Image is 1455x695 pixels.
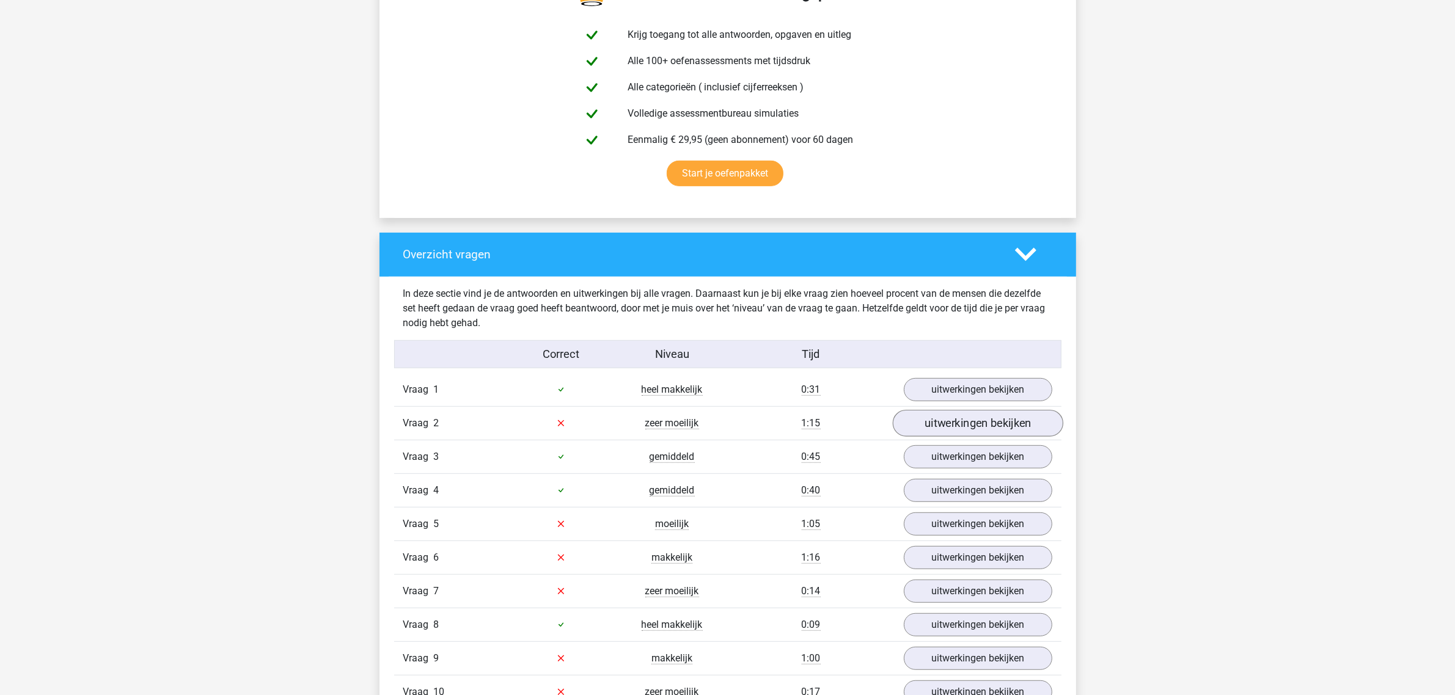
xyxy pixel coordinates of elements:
span: 8 [434,619,439,630]
a: uitwerkingen bekijken [904,580,1052,603]
div: In deze sectie vind je de antwoorden en uitwerkingen bij alle vragen. Daarnaast kun je bij elke v... [394,286,1061,330]
span: 0:14 [802,585,821,597]
span: makkelijk [651,652,692,664]
span: gemiddeld [650,484,695,497]
span: 3 [434,451,439,462]
span: Vraag [403,617,434,632]
a: uitwerkingen bekijken [904,613,1052,636]
div: Niveau [617,346,728,363]
span: Vraag [403,550,434,565]
span: heel makkelijk [642,619,703,631]
span: 9 [434,652,439,664]
span: 0:09 [802,619,821,631]
span: gemiddeld [650,451,695,463]
span: Vraag [403,517,434,531]
span: 4 [434,484,439,496]
span: 1 [434,384,439,395]
span: Vraag [403,416,434,431]
a: Start je oefenpakket [667,161,783,186]
span: 0:31 [802,384,821,396]
span: Vraag [403,584,434,599]
span: 0:40 [802,484,821,497]
span: Vraag [403,449,434,464]
div: Correct [505,346,617,363]
span: zeer moeilijk [645,417,699,429]
span: 2 [434,417,439,429]
span: makkelijk [651,551,692,564]
div: Tijd [727,346,894,363]
h4: Overzicht vragen [403,247,997,261]
a: uitwerkingen bekijken [904,647,1052,670]
span: heel makkelijk [642,384,703,396]
span: 1:00 [802,652,821,664]
a: uitwerkingen bekijken [904,479,1052,502]
span: Vraag [403,382,434,397]
span: moeilijk [655,518,689,530]
span: 1:05 [802,518,821,530]
span: 7 [434,585,439,597]
span: 6 [434,551,439,563]
span: 1:16 [802,551,821,564]
a: uitwerkingen bekijken [904,546,1052,569]
span: Vraag [403,483,434,498]
span: 0:45 [802,451,821,463]
span: zeer moeilijk [645,585,699,597]
span: 5 [434,518,439,529]
a: uitwerkingen bekijken [892,410,1063,437]
a: uitwerkingen bekijken [904,445,1052,468]
span: 1:15 [802,417,821,429]
span: Vraag [403,651,434,666]
a: uitwerkingen bekijken [904,378,1052,401]
a: uitwerkingen bekijken [904,512,1052,536]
